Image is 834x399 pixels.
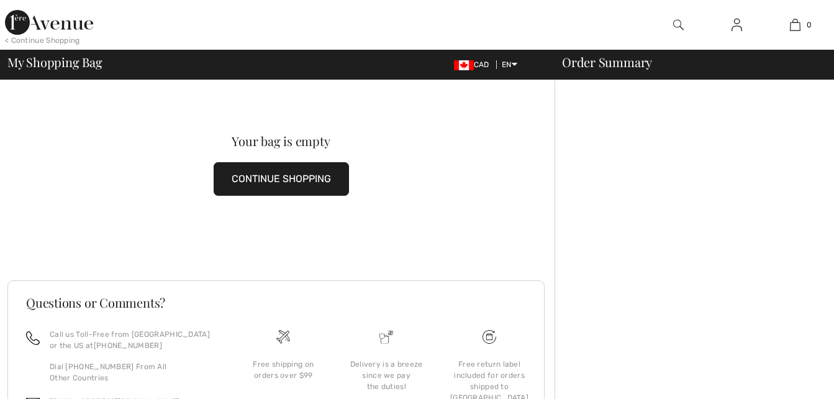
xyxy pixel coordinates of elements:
img: search the website [673,17,684,32]
a: Sign In [722,17,752,33]
a: 0 [766,17,823,32]
div: Free shipping on orders over $99 [242,359,325,381]
img: Canadian Dollar [454,60,474,70]
div: Delivery is a breeze since we pay the duties! [345,359,428,392]
p: Dial [PHONE_NUMBER] From All Other Countries [50,361,217,383]
img: 1ère Avenue [5,10,93,35]
span: EN [502,60,517,69]
p: Call us Toll-Free from [GEOGRAPHIC_DATA] or the US at [50,329,217,351]
img: My Info [732,17,742,32]
a: [PHONE_NUMBER] [94,341,162,350]
img: My Bag [790,17,800,32]
span: 0 [807,19,812,30]
span: My Shopping Bag [7,56,102,68]
h3: Questions or Comments? [26,296,526,309]
div: Order Summary [547,56,827,68]
img: Free shipping on orders over $99 [483,330,496,344]
img: call [26,331,40,345]
span: CAD [454,60,494,69]
img: Delivery is a breeze since we pay the duties! [379,330,393,344]
button: CONTINUE SHOPPING [214,162,349,196]
div: < Continue Shopping [5,35,80,46]
img: Free shipping on orders over $99 [276,330,290,344]
div: Your bag is empty [35,135,527,147]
